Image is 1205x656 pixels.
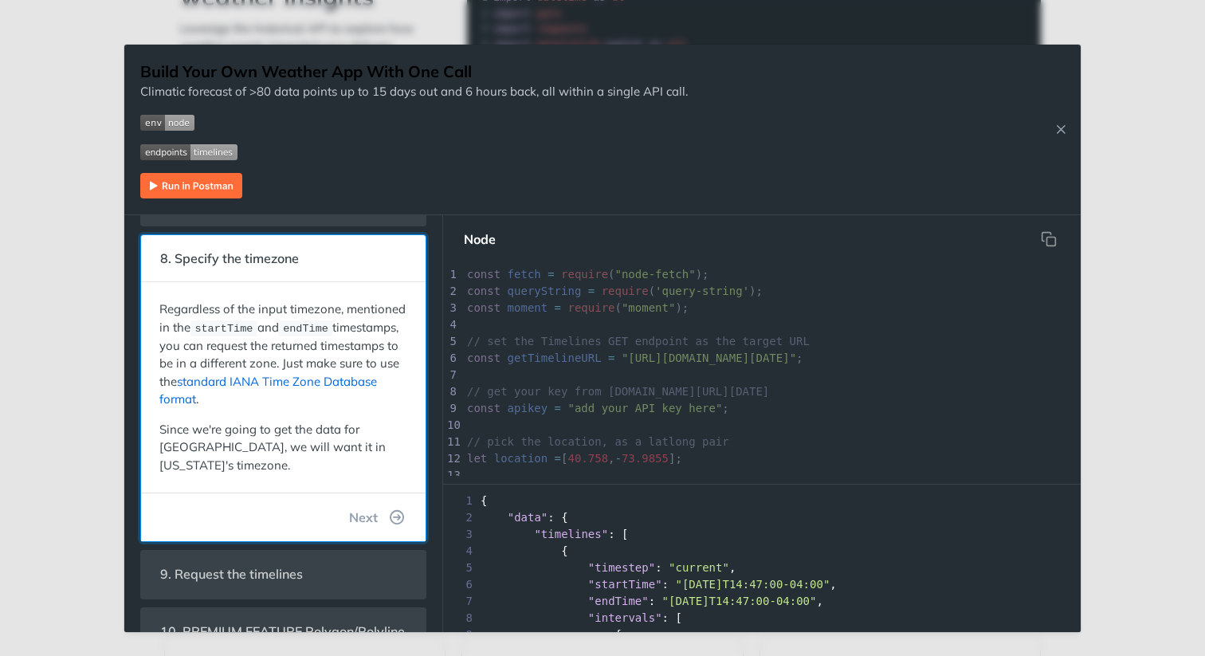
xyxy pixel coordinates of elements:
[548,268,554,281] span: =
[443,576,477,593] span: 6
[443,493,477,509] span: 1
[140,173,242,198] img: Run in Postman
[443,576,1081,593] div: : ,
[467,301,500,314] span: const
[467,352,803,364] span: ;
[443,434,459,450] div: 11
[508,511,548,524] span: "data"
[467,285,763,297] span: ( );
[508,402,548,414] span: apikey
[443,300,459,316] div: 3
[555,452,561,465] span: =
[443,593,1081,610] div: : ,
[615,452,622,465] span: -
[588,561,655,574] span: "timestep"
[622,301,675,314] span: "moment"
[140,115,194,131] img: env
[443,283,459,300] div: 2
[467,385,769,398] span: // get your key from [DOMAIN_NAME][URL][DATE]
[467,335,810,348] span: // set the Timelines GET endpoint as the target URL
[443,560,1081,576] div: : ,
[508,285,582,297] span: queryString
[467,452,682,465] span: [ , ];
[443,627,1081,643] div: {
[588,285,595,297] span: =
[443,526,477,543] span: 3
[534,528,608,540] span: "timelines"
[602,285,649,297] span: require
[567,402,722,414] span: "add your API key here"
[443,610,477,627] span: 8
[443,560,477,576] span: 5
[608,352,614,364] span: =
[622,452,669,465] span: 73.9855
[194,323,253,335] span: startTime
[588,595,649,607] span: "endTime"
[508,352,602,364] span: getTimelineURL
[561,268,608,281] span: require
[443,266,459,283] div: 1
[443,450,459,467] div: 12
[140,61,688,83] h1: Build Your Own Weather App With One Call
[140,113,688,132] span: Expand image
[567,301,614,314] span: require
[567,452,608,465] span: 40.758
[443,526,1081,543] div: : [
[467,402,729,414] span: ;
[336,501,418,533] button: Next
[1041,231,1057,247] svg: hidden
[283,323,328,335] span: endTime
[443,610,1081,627] div: : [
[622,352,796,364] span: "[URL][DOMAIN_NAME][DATE]"
[588,611,662,624] span: "intervals"
[1049,121,1073,137] button: Close Recipe
[443,467,459,484] div: 13
[443,350,459,367] div: 6
[467,452,487,465] span: let
[140,176,242,191] a: Expand image
[443,400,459,417] div: 9
[508,268,541,281] span: fetch
[443,333,459,350] div: 5
[451,223,508,255] button: Node
[443,543,1081,560] div: {
[349,508,378,527] span: Next
[443,509,1081,526] div: : {
[662,595,817,607] span: "[DATE]T14:47:00-04:00"
[615,268,696,281] span: "node-fetch"
[140,143,688,161] span: Expand image
[675,578,830,591] span: "[DATE]T14:47:00-04:00"
[159,301,407,409] p: Regardless of the input timezone, mentioned in the and timestamps, you can request the returned t...
[467,435,729,448] span: // pick the location, as a latlong pair
[467,352,500,364] span: const
[443,543,477,560] span: 4
[494,452,548,465] span: location
[443,417,459,434] div: 10
[555,301,561,314] span: =
[443,509,477,526] span: 2
[149,559,314,590] span: 9. Request the timelines
[588,578,662,591] span: "startTime"
[159,421,407,475] p: Since we're going to get the data for [GEOGRAPHIC_DATA], we will want it in [US_STATE]'s timezone.
[443,367,459,383] div: 7
[443,493,1081,509] div: {
[443,316,459,333] div: 4
[443,593,477,610] span: 7
[555,402,561,414] span: =
[669,561,729,574] span: "current"
[159,374,377,407] a: standard IANA Time Zone Database format
[443,627,477,643] span: 9
[140,550,426,599] section: 9. Request the timelines
[655,285,749,297] span: 'query-string'
[1033,223,1065,255] button: Copy
[467,285,500,297] span: const
[467,268,500,281] span: const
[467,301,689,314] span: ( );
[443,383,459,400] div: 8
[149,243,310,274] span: 8. Specify the timezone
[467,402,500,414] span: const
[140,144,237,160] img: endpoint
[467,268,709,281] span: ( );
[140,234,426,543] section: 8. Specify the timezoneRegardless of the input timezone, mentioned in thestartTimeandendTimetimes...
